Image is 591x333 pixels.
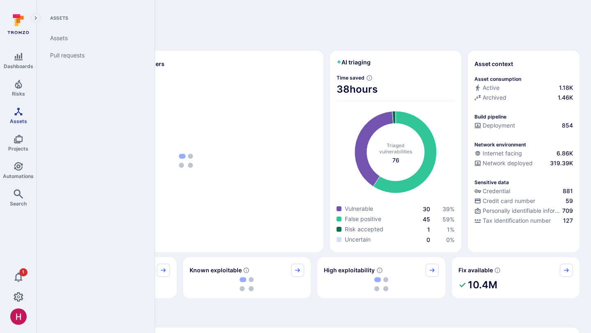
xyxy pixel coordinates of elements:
[474,94,573,103] div: Code repository is archived
[474,217,551,225] div: Tax identification number
[10,118,27,124] span: Assets
[423,205,430,212] a: 30
[392,156,399,164] span: total
[474,121,573,131] div: Configured deployment pipeline
[474,187,573,195] a: Credential881
[483,217,551,225] span: Tax identification number
[376,267,383,274] svg: EPSS score ≥ 0.7
[474,141,526,148] p: Network environment
[474,197,535,205] div: Credit card number
[483,84,499,92] span: Active
[324,277,439,292] div: loading spinner
[474,159,573,169] div: Evidence that the asset is packaged and deployed somewhere
[423,216,430,223] a: 45
[474,149,573,159] div: Evidence that an asset is internet facing
[458,266,493,274] span: Fix available
[12,91,25,97] span: Risks
[379,142,412,155] span: Triaged vulnerabilities
[374,277,388,291] img: Loading...
[474,84,499,92] div: Active
[474,84,573,94] div: Commits seen in the last 180 days
[48,34,580,46] span: Discover
[474,94,506,102] div: Archived
[442,216,455,223] a: 59%
[8,146,28,152] span: Projects
[474,149,522,157] div: Internet facing
[483,207,561,215] span: Personally identifiable information (PII)
[474,121,573,130] a: Deployment854
[33,15,39,22] i: Expand navigation menu
[483,121,515,130] span: Deployment
[566,197,573,205] span: 59
[483,94,506,102] span: Archived
[468,277,497,293] h2: 10.4M
[474,207,561,215] div: Personally identifiable information (PII)
[345,205,373,213] span: Vulnerable
[10,201,27,207] span: Search
[563,217,573,225] span: 127
[474,217,573,225] a: Tax identification number127
[243,267,250,274] svg: Confirmed exploitable by KEV
[3,173,34,179] span: Automations
[179,154,193,168] img: Loading...
[550,159,573,167] span: 319.39K
[483,159,533,167] span: Network deployed
[474,207,573,215] a: Personally identifiable information (PII)709
[563,187,573,195] span: 881
[474,159,573,167] a: Network deployed319.39K
[10,308,27,325] img: ACg8ocKzQzwPSwOZT_k9C736TfcBpCStqIZdMR9gXOhJgTaH9y_tsw=s96-c
[317,257,445,298] div: High exploitability
[562,207,573,215] span: 709
[442,216,455,223] span: 59 %
[483,187,510,195] span: Credential
[474,187,573,197] div: Evidence indicative of handling user or service credentials
[427,226,430,233] a: 1
[345,235,371,244] span: Uncertain
[474,179,509,185] p: Sensitive data
[474,207,573,217] div: Evidence indicative of processing personally identifiable information
[474,60,513,68] span: Asset context
[337,75,364,81] span: Time saved
[474,187,510,195] div: Credential
[474,114,506,120] p: Build pipeline
[19,268,27,276] span: 1
[44,47,145,64] a: Pull requests
[474,217,573,226] div: Evidence indicative of processing tax identification numbers
[494,267,501,274] svg: Vulnerabilities with fix available
[337,83,455,96] span: 38 hours
[324,266,375,274] span: High exploitability
[10,308,27,325] div: Harshil Parikh
[447,226,455,233] a: 1%
[190,277,305,292] div: loading spinner
[474,84,573,92] a: Active1.18K
[446,236,455,243] span: 0 %
[483,149,522,157] span: Internet facing
[446,236,455,243] a: 0%
[452,257,580,298] div: Fix available
[557,149,573,157] span: 6.86K
[31,13,41,23] button: Expand navigation menu
[240,277,254,291] img: Loading...
[345,215,381,223] span: False positive
[474,94,573,102] a: Archived1.46K
[366,75,373,81] svg: Estimated based on an average time of 30 mins needed to triage each vulnerability
[442,205,455,212] span: 39 %
[442,205,455,212] a: 39%
[474,197,573,205] a: Credit card number59
[48,311,580,323] span: Prioritize
[426,236,430,243] span: 0
[474,121,515,130] div: Deployment
[345,225,383,233] span: Risk accepted
[44,30,145,47] a: Assets
[55,75,317,246] div: loading spinner
[474,197,573,207] div: Evidence indicative of processing credit card numbers
[447,226,455,233] span: 1 %
[44,15,145,21] span: Assets
[4,63,33,69] span: Dashboards
[190,266,242,274] span: Known exploitable
[483,197,535,205] span: Credit card number
[558,94,573,102] span: 1.46K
